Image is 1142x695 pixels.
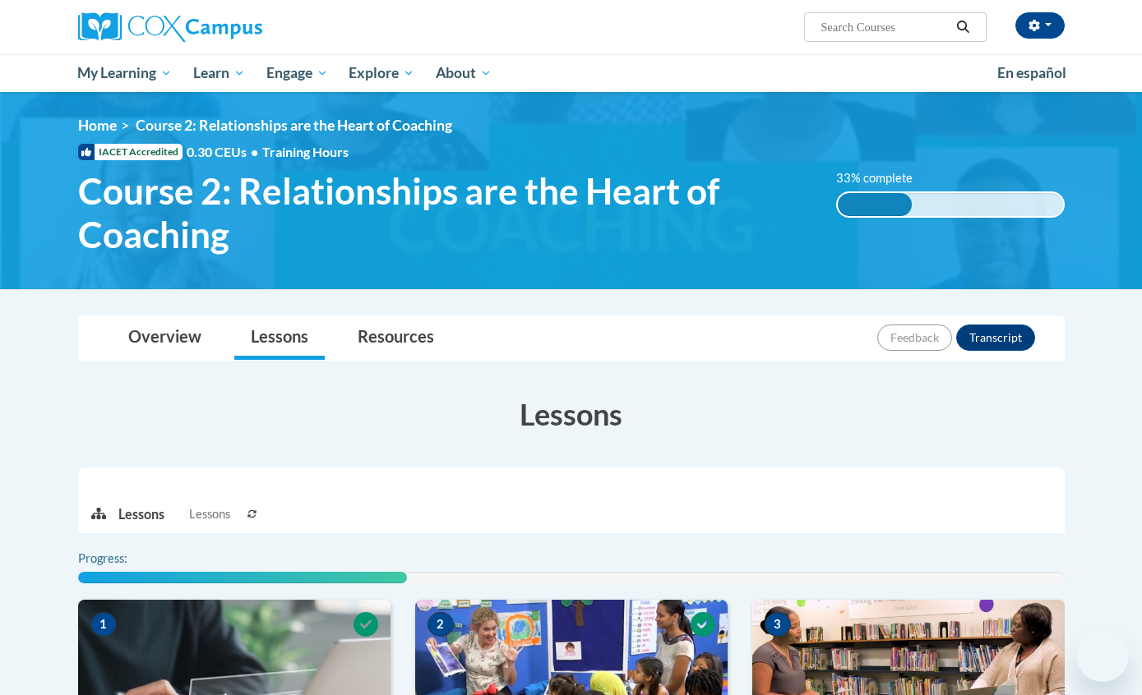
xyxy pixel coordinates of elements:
label: 33% complete [836,169,931,187]
a: En español [987,56,1077,90]
span: Engage [266,63,328,83]
span: Course 2: Relationships are the Heart of Coaching [78,169,812,256]
span: 0.30 CEUs [187,143,262,161]
span: 3 [765,612,791,637]
span: Learn [193,63,245,83]
a: Cox Campus [78,12,391,42]
p: Lessons [118,505,164,523]
span: Course 2: Relationships are the Heart of Coaching [136,117,452,134]
span: • [251,144,258,159]
button: Feedback [877,324,952,351]
h3: Lessons [78,394,1065,435]
span: 2 [428,612,454,637]
div: Main menu [53,54,1089,92]
span: My Learning [77,63,172,83]
a: Learn [183,54,256,92]
span: Explore [349,63,414,83]
a: Engage [256,54,339,92]
a: Overview [112,316,218,360]
span: 1 [90,612,117,637]
span: Lessons [189,505,230,523]
span: IACET Accredited [78,144,183,160]
label: Progress: [78,550,173,568]
a: About [425,54,502,92]
span: About [436,63,492,83]
a: Home [78,117,117,134]
iframe: Button to launch messaging window [1076,629,1129,682]
img: Cox Campus [78,12,262,42]
a: My Learning [67,54,183,92]
a: Explore [338,54,425,92]
div: 33% complete [838,193,912,216]
button: Transcript [956,324,1035,351]
button: Account Settings [1015,12,1065,39]
a: Lessons [234,316,325,360]
span: En español [997,64,1066,81]
input: Search Courses [819,17,950,37]
button: Search [950,17,975,37]
span: Training Hours [262,144,349,159]
a: Resources [341,316,451,360]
